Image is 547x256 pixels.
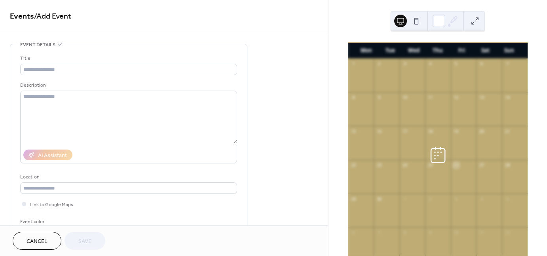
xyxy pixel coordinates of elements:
[376,95,382,101] div: 9
[498,43,521,59] div: Sun
[427,229,433,235] div: 9
[402,61,408,67] div: 3
[20,173,236,181] div: Location
[30,201,73,209] span: Link to Google Maps
[450,43,473,59] div: Fri
[479,128,484,134] div: 20
[20,54,236,63] div: Title
[453,128,459,134] div: 19
[402,229,408,235] div: 8
[426,43,450,59] div: Thu
[20,41,55,49] span: Event details
[453,61,459,67] div: 5
[13,232,61,250] button: Cancel
[479,95,484,101] div: 13
[350,61,356,67] div: 1
[427,196,433,202] div: 2
[350,196,356,202] div: 29
[479,196,484,202] div: 4
[402,162,408,168] div: 24
[402,43,426,59] div: Wed
[504,196,510,202] div: 5
[350,95,356,101] div: 8
[453,95,459,101] div: 12
[504,61,510,67] div: 7
[427,162,433,168] div: 25
[20,81,236,89] div: Description
[402,196,408,202] div: 1
[378,43,402,59] div: Tue
[10,9,34,24] a: Events
[504,229,510,235] div: 12
[479,229,484,235] div: 11
[453,196,459,202] div: 3
[504,95,510,101] div: 14
[402,128,408,134] div: 17
[427,95,433,101] div: 11
[27,237,47,246] span: Cancel
[504,162,510,168] div: 28
[504,128,510,134] div: 21
[479,61,484,67] div: 6
[427,128,433,134] div: 18
[376,162,382,168] div: 23
[376,196,382,202] div: 30
[350,162,356,168] div: 22
[350,128,356,134] div: 15
[350,229,356,235] div: 6
[453,229,459,235] div: 10
[376,128,382,134] div: 16
[453,162,459,168] div: 26
[376,61,382,67] div: 2
[354,43,378,59] div: Mon
[473,43,497,59] div: Sat
[479,162,484,168] div: 27
[376,229,382,235] div: 7
[427,61,433,67] div: 4
[402,95,408,101] div: 10
[20,218,80,226] div: Event color
[34,9,71,24] span: / Add Event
